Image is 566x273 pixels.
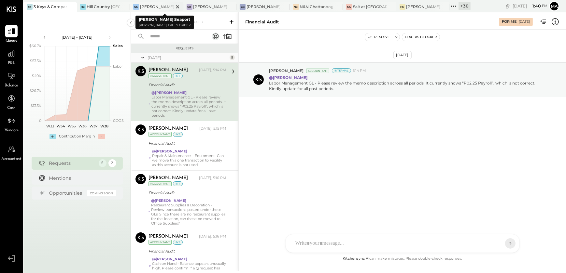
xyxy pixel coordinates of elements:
[0,92,22,111] a: Cash
[199,175,226,181] div: [DATE], 5:16 PM
[199,68,226,73] div: [DATE], 5:14 PM
[34,4,67,9] div: 3 Keys & Company
[8,60,15,66] span: P&L
[32,73,41,78] text: $40K
[332,68,351,73] div: Internal
[353,4,387,9] div: Salt at [GEOGRAPHIC_DATA]
[113,64,123,69] text: Labor
[87,4,120,9] div: Hill Country [GEOGRAPHIC_DATA]
[269,68,304,73] span: [PERSON_NAME]
[151,95,226,118] div: Labor Management GL - Please review the memo description across all periods. It currently shows “...
[113,118,124,123] text: COGS
[247,4,280,9] div: [PERSON_NAME] [GEOGRAPHIC_DATA]
[269,80,546,91] div: Labor Management GL - Please review the memo description across all periods. It currently shows “...
[133,4,139,10] div: GS
[149,181,172,186] div: Accountant
[151,90,187,95] strong: @[PERSON_NAME]
[29,44,41,48] text: $66.7K
[39,118,41,123] text: 0
[149,67,188,73] div: [PERSON_NAME]
[2,156,21,162] span: Accountant
[59,134,95,139] div: Contribution Margin
[230,55,235,60] div: 5
[49,175,113,181] div: Mentions
[46,124,54,128] text: W33
[78,124,87,128] text: W36
[199,126,226,131] div: [DATE], 5:15 PM
[365,33,392,41] button: Resolve
[152,149,187,153] strong: @[PERSON_NAME]
[6,38,18,44] span: Queue
[149,240,172,245] div: Accountant
[100,124,108,128] text: W38
[134,46,235,51] div: Requests
[99,159,106,167] div: 5
[199,234,226,239] div: [DATE], 5:16 PM
[30,88,41,93] text: $26.7K
[49,190,84,196] div: Opportunities
[149,132,172,137] div: Accountant
[5,83,18,89] span: Balance
[393,51,412,59] div: [DATE]
[459,2,471,10] div: + 30
[27,4,33,10] div: 3K
[90,124,97,128] text: W37
[0,143,22,162] a: Accountant
[245,19,279,25] div: Financial Audit
[149,189,224,196] div: Financial Audit
[504,3,511,9] div: copy link
[346,4,352,10] div: Sa
[98,134,105,139] div: -
[50,34,105,40] div: [DATE] - [DATE]
[0,25,22,44] a: Queue
[186,19,206,25] div: Closed
[193,4,227,9] div: [PERSON_NAME] Back Bay
[306,69,329,73] div: Accountant
[149,140,224,147] div: Financial Audit
[87,190,116,196] div: Coming Soon
[173,73,183,78] div: int
[49,160,95,166] div: Requests
[173,181,183,186] div: int
[152,257,188,261] strong: @[PERSON_NAME]
[402,33,440,41] button: Flag as Blocker
[151,198,186,203] strong: @[PERSON_NAME]
[149,82,224,88] div: Financial Audit
[139,23,191,28] p: [PERSON_NAME] Truly Greek
[151,203,226,226] div: Restaurant Supplies & Decoration - Review transactions posted under these GLs. Since there are no...
[173,132,183,137] div: int
[149,248,224,254] div: Financial Audit
[50,134,56,139] div: +
[513,3,547,9] div: [DATE]
[148,55,228,60] div: [DATE]
[549,1,559,11] button: Ma
[80,4,86,10] div: HC
[502,19,516,24] div: For Me
[0,70,22,89] a: Balance
[149,233,188,240] div: [PERSON_NAME]
[31,103,41,108] text: $13.3K
[353,68,366,73] span: 5:14 PM
[149,175,188,181] div: [PERSON_NAME]
[0,47,22,66] a: P&L
[113,44,123,48] text: Sales
[400,4,405,10] div: HN
[173,240,183,245] div: int
[149,125,188,132] div: [PERSON_NAME]
[293,4,299,10] div: NC
[7,105,16,111] span: Cash
[187,4,192,10] div: GB
[406,4,440,9] div: [PERSON_NAME]'s Nashville
[5,128,19,134] span: Vendors
[519,19,530,24] div: [DATE]
[68,124,76,128] text: W35
[139,17,190,22] b: [PERSON_NAME] Seaport
[149,73,172,78] div: Accountant
[269,75,307,80] strong: @[PERSON_NAME]
[300,4,333,9] div: N&N Chattanooga, LLC
[0,115,22,134] a: Vendors
[108,159,116,167] div: 2
[140,4,174,9] div: [PERSON_NAME] Seaport
[30,58,41,63] text: $53.3K
[152,153,226,167] div: Repair & Maintenance – Equipment- Can we move this one transaction to Facility as this account is...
